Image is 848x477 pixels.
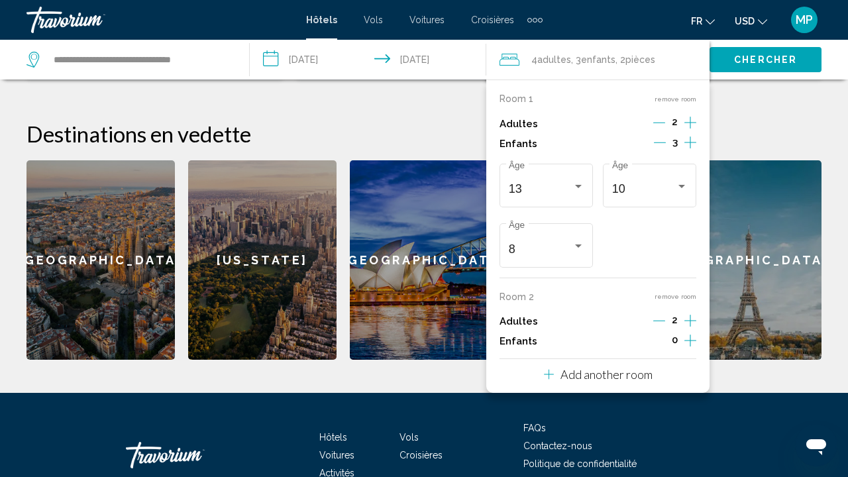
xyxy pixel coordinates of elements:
a: [GEOGRAPHIC_DATA] [26,160,175,360]
span: 10 [612,182,625,195]
button: User Menu [787,6,821,34]
button: Travelers: 4 adults, 3 children [486,40,710,79]
a: Vols [364,15,383,25]
a: Vols [399,432,419,443]
button: Check-in date: Aug 15, 2025 Check-out date: Aug 17, 2025 [250,40,486,79]
a: Hôtels [319,432,347,443]
button: Change currency [735,11,767,30]
a: Hôtels [306,15,337,25]
a: Travorium [126,435,258,475]
span: 4 [531,50,571,69]
a: Travorium [26,7,293,33]
button: Decrement adults [653,314,665,330]
a: Contactez-nous [523,441,592,451]
p: Room 2 [500,291,534,302]
a: Politique de confidentialité [523,458,637,469]
span: fr [691,16,702,26]
button: Decrement adults [653,116,665,132]
button: Increment children [684,134,696,154]
p: Adultes [500,316,538,327]
span: USD [735,16,755,26]
span: 13 [509,182,522,195]
button: remove room [655,95,696,103]
span: Adultes [537,54,571,65]
a: Voitures [409,15,445,25]
a: [US_STATE] [188,160,337,360]
iframe: Bouton de lancement de la fenêtre de messagerie [795,424,837,466]
span: 2 [672,117,678,127]
p: Enfants [500,138,537,150]
span: 0 [672,335,678,345]
a: [GEOGRAPHIC_DATA] [673,160,821,360]
span: pièces [625,54,655,65]
button: Add another room [544,359,653,386]
a: Voitures [319,450,354,460]
span: 3 [672,136,678,147]
span: 2 [672,315,678,325]
p: Add another room [560,367,653,382]
span: , 2 [615,50,655,69]
button: Decrement children [653,334,665,350]
button: remove room [655,292,696,301]
a: FAQs [523,423,546,433]
p: Enfants [500,336,537,347]
a: Croisières [471,15,514,25]
a: [GEOGRAPHIC_DATA] [350,160,498,360]
p: Adultes [500,119,538,130]
span: MP [796,13,813,26]
a: Croisières [399,450,443,460]
button: Increment children [684,332,696,352]
button: Increment adults [684,312,696,332]
button: Chercher [710,47,821,72]
button: Change language [691,11,715,30]
span: , 3 [571,50,615,69]
button: Decrement children [654,136,666,152]
h2: Destinations en vedette [26,121,821,147]
span: 8 [509,242,515,256]
span: Enfants [581,54,615,65]
button: Extra navigation items [527,9,543,30]
span: Chercher [734,55,797,66]
button: Increment adults [684,114,696,134]
p: Room 1 [500,93,533,104]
